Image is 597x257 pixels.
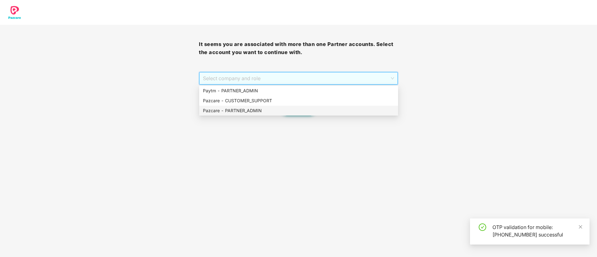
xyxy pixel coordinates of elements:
div: Paytm - PARTNER_ADMIN [203,87,394,94]
div: Pazcare - PARTNER_ADMIN [203,107,394,114]
div: Pazcare - PARTNER_ADMIN [199,106,398,116]
span: close [578,225,583,229]
div: Pazcare - CUSTOMER_SUPPORT [199,96,398,106]
div: Pazcare - CUSTOMER_SUPPORT [203,97,394,104]
h3: It seems you are associated with more than one Partner accounts. Select the account you want to c... [199,40,398,56]
span: Select company and role [203,72,394,84]
div: Paytm - PARTNER_ADMIN [199,86,398,96]
div: OTP validation for mobile: [PHONE_NUMBER] successful [492,223,582,238]
span: check-circle [479,223,486,231]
